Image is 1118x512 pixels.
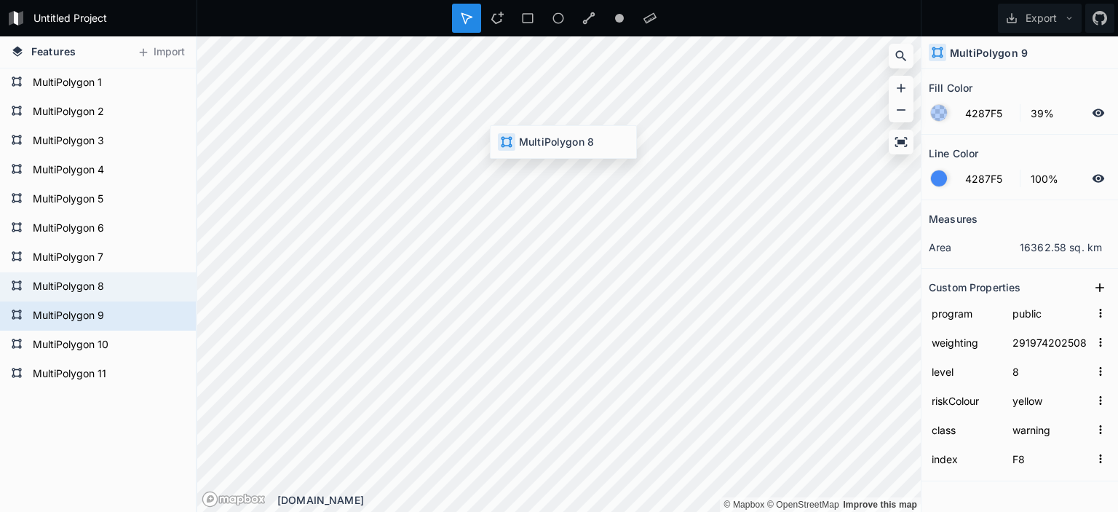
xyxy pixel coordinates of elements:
dt: area [929,240,1020,255]
input: Empty [1010,390,1090,411]
input: Empty [1010,302,1090,324]
input: Empty [1010,361,1090,382]
h2: Custom Properties [929,276,1020,299]
input: Empty [1010,448,1090,470]
dd: 16362.58 sq. km [1020,240,1111,255]
a: Mapbox [723,500,764,510]
input: Name [929,302,1002,324]
input: Name [929,448,1002,470]
a: Mapbox logo [202,491,266,508]
input: Empty [1010,419,1090,441]
span: Features [31,44,76,59]
div: [DOMAIN_NAME] [277,492,921,508]
h2: Line Color [929,142,978,165]
input: Name [929,331,1002,353]
h2: Measures [929,208,978,230]
input: Name [929,390,1002,411]
h2: Fill Color [929,76,972,99]
input: Name [929,361,1002,382]
button: Import [130,41,192,64]
button: Export [998,4,1082,33]
h4: MultiPolygon 9 [950,45,1028,60]
a: OpenStreetMap [767,500,839,510]
input: Name [929,419,1002,441]
input: Empty [1010,331,1090,353]
a: Map feedback [843,500,917,510]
